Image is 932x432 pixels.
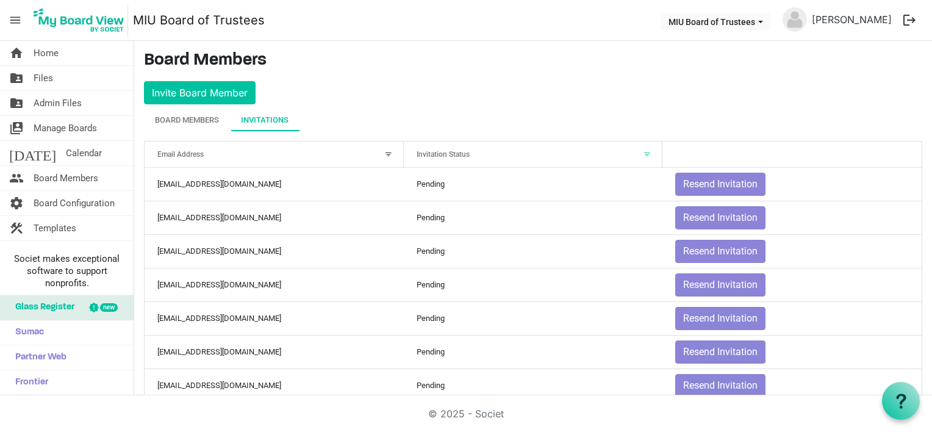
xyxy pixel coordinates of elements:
td: Pending column header Invitation Status [404,335,663,369]
div: new [100,303,118,312]
td: mheinrich@gmail.com column header Email Address [145,268,404,301]
span: folder_shared [9,91,24,115]
span: Calendar [66,141,102,165]
td: Resend Invitation is template cell column header [662,168,922,201]
td: Pending column header Invitation Status [404,301,663,335]
button: Resend Invitation [675,240,765,263]
button: Invite Board Member [144,81,256,104]
td: sherriott@miu.edu column header Email Address [145,369,404,402]
td: Resend Invitation is template cell column header [662,369,922,402]
td: gouldws@verizon.net column header Email Address [145,234,404,268]
button: Resend Invitation [675,206,765,229]
td: Pending column header Invitation Status [404,234,663,268]
span: construction [9,216,24,240]
button: MIU Board of Trustees dropdownbutton [661,13,771,30]
button: logout [897,7,922,33]
td: Pending column header Invitation Status [404,168,663,201]
td: cking@miu.edu column header Email Address [145,168,404,201]
span: home [9,41,24,65]
span: [DATE] [9,141,56,165]
span: menu [4,9,27,32]
span: Board Configuration [34,191,115,215]
span: Glass Register [9,295,74,320]
span: folder_shared [9,66,24,90]
span: Invitation Status [417,150,470,159]
div: Board Members [155,114,219,126]
button: Resend Invitation [675,374,765,397]
span: Admin Files [34,91,82,115]
span: Frontier [9,370,48,395]
button: Resend Invitation [675,307,765,330]
td: tnader@miu.edu column header Email Address [145,335,404,369]
span: Societ makes exceptional software to support nonprofits. [5,253,128,289]
div: Invitations [241,114,289,126]
button: Resend Invitation [675,173,765,196]
img: no-profile-picture.svg [783,7,807,32]
td: Resend Invitation is template cell column header [662,268,922,301]
img: My Board View Logo [30,5,128,35]
span: Sumac [9,320,44,345]
td: emalloy@miu.edu column header Email Address [145,201,404,234]
td: Resend Invitation is template cell column header [662,234,922,268]
span: switch_account [9,116,24,140]
span: settings [9,191,24,215]
span: Board Members [34,166,98,190]
td: Pending column header Invitation Status [404,369,663,402]
td: Resend Invitation is template cell column header [662,201,922,234]
td: Pending column header Invitation Status [404,201,663,234]
span: Files [34,66,53,90]
a: My Board View Logo [30,5,133,35]
a: MIU Board of Trustees [133,8,265,32]
span: people [9,166,24,190]
h3: Board Members [144,51,922,71]
a: [PERSON_NAME] [807,7,897,32]
td: Pending column header Invitation Status [404,268,663,301]
div: tab-header [144,109,922,131]
td: primeministeroffice@maharishi.net column header Email Address [145,301,404,335]
span: Home [34,41,59,65]
a: © 2025 - Societ [428,408,504,420]
td: Resend Invitation is template cell column header [662,301,922,335]
span: Email Address [157,150,204,159]
span: Manage Boards [34,116,97,140]
span: Partner Web [9,345,66,370]
button: Resend Invitation [675,273,765,297]
td: Resend Invitation is template cell column header [662,335,922,369]
span: Templates [34,216,76,240]
button: Resend Invitation [675,340,765,364]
